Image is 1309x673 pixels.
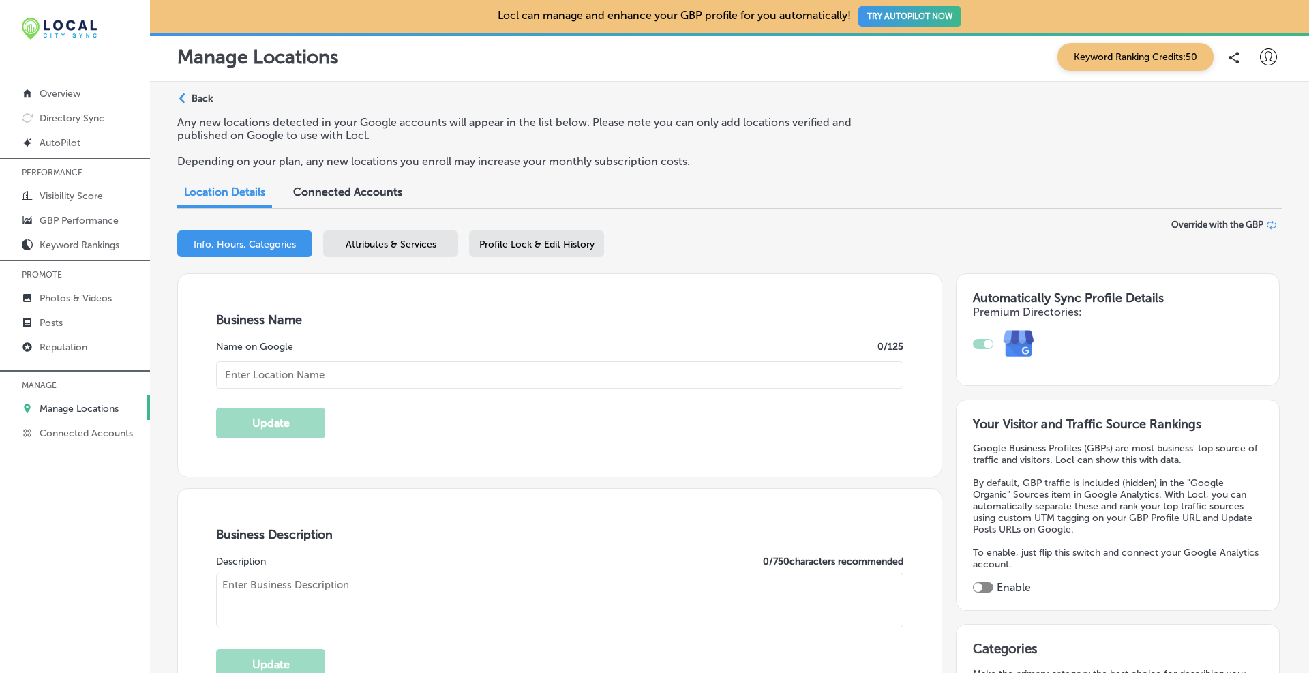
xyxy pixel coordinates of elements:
p: To enable, just flip this switch and connect your Google Analytics account. [973,547,1263,570]
h3: Automatically Sync Profile Details [973,290,1263,305]
label: 0 / 750 characters recommended [763,556,903,567]
p: Visibility Score [40,190,103,202]
span: Info, Hours, Categories [194,239,296,250]
label: Name on Google [216,341,293,353]
h3: Business Name [216,312,903,327]
button: TRY AUTOPILOT NOW [858,6,961,27]
h3: Your Visitor and Traffic Source Rankings [973,417,1263,432]
p: Back [192,93,213,104]
p: Keyword Rankings [40,239,119,251]
p: Manage Locations [177,46,339,68]
p: Google Business Profiles (GBPs) are most business' top source of traffic and visitors. Locl can s... [973,443,1263,466]
p: Directory Sync [40,113,104,124]
p: Connected Accounts [40,428,133,439]
p: By default, GBP traffic is included (hidden) in the "Google Organic" Sources item in Google Analy... [973,477,1263,535]
h3: Categories [973,641,1263,661]
label: Enable [997,581,1031,594]
p: Overview [40,88,80,100]
p: Depending on your plan, any new locations you enroll may increase your monthly subscription costs. [177,155,895,168]
p: Manage Locations [40,403,119,415]
img: 12321ecb-abad-46dd-be7f-2600e8d3409flocal-city-sync-logo-rectangle.png [22,18,97,40]
p: Reputation [40,342,87,353]
span: Override with the GBP [1171,220,1263,230]
p: Photos & Videos [40,293,112,304]
img: e7ababfa220611ac49bdb491a11684a6.png [993,318,1044,370]
button: Update [216,408,325,438]
label: 0 /125 [877,341,903,353]
input: Enter Location Name [216,361,903,389]
label: Description [216,556,266,567]
span: Location Details [184,185,265,198]
span: Connected Accounts [293,185,402,198]
p: GBP Performance [40,215,119,226]
span: Profile Lock & Edit History [479,239,595,250]
span: Attributes & Services [346,239,436,250]
p: AutoPilot [40,137,80,149]
span: Keyword Ranking Credits: 50 [1057,43,1214,71]
p: Posts [40,317,63,329]
h4: Premium Directories: [973,305,1263,318]
p: Any new locations detected in your Google accounts will appear in the list below. Please note you... [177,116,895,142]
h3: Business Description [216,527,903,542]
